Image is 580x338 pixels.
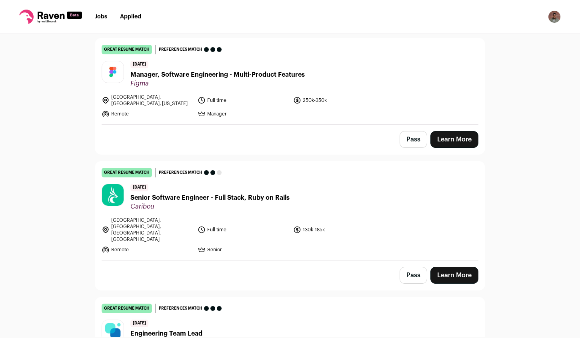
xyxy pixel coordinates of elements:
div: great resume match [102,168,152,177]
span: Preferences match [159,169,202,177]
span: Senior Software Engineer - Full Stack, Ruby on Rails [130,193,290,203]
button: Pass [400,267,427,284]
li: [GEOGRAPHIC_DATA], [GEOGRAPHIC_DATA], [GEOGRAPHIC_DATA], [GEOGRAPHIC_DATA] [102,217,193,243]
img: 5198861-medium_jpg [548,10,561,23]
a: Applied [120,14,141,20]
span: Preferences match [159,46,202,54]
div: great resume match [102,45,152,54]
li: Full time [198,217,289,243]
img: 3baa9f22e8ea4ade9ddffdff836adeafb76cb05b5d09dc91f651dd18b8e982f9.jpg [102,184,124,206]
span: Caribou [130,203,290,211]
button: Open dropdown [548,10,561,23]
a: great resume match Preferences match [DATE] Manager, Software Engineering - Multi-Product Feature... [95,38,485,124]
li: 250k-350k [293,94,384,107]
span: [DATE] [130,61,148,68]
span: [DATE] [130,320,148,327]
span: Preferences match [159,304,202,312]
button: Pass [400,131,427,148]
span: Manager, Software Engineering - Multi-Product Features [130,70,305,80]
li: Senior [198,246,289,254]
li: Remote [102,110,193,118]
a: Learn More [430,131,478,148]
span: [DATE] [130,184,148,191]
img: 3240f774b14d8dc3306f54c7f59e88704a2c20f4ba83f4e1dd00e39252f292ee.jpg [102,61,124,83]
a: Learn More [430,267,478,284]
li: Remote [102,246,193,254]
li: [GEOGRAPHIC_DATA], [GEOGRAPHIC_DATA], [US_STATE] [102,94,193,107]
div: great resume match [102,304,152,313]
li: Full time [198,94,289,107]
li: 130k-185k [293,217,384,243]
span: Figma [130,80,305,87]
a: Jobs [95,14,107,20]
li: Manager [198,110,289,118]
a: great resume match Preferences match [DATE] Senior Software Engineer - Full Stack, Ruby on Rails ... [95,161,485,260]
